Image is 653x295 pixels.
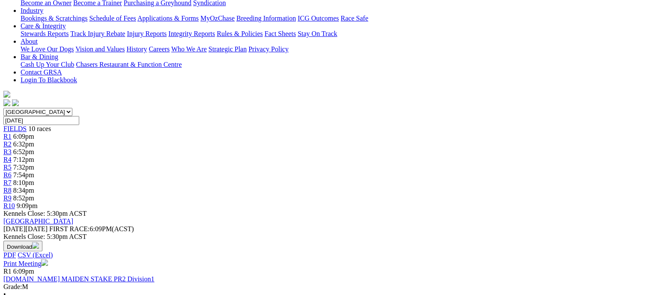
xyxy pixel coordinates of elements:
[126,45,147,53] a: History
[3,241,42,251] button: Download
[3,91,10,98] img: logo-grsa-white.png
[3,225,26,232] span: [DATE]
[21,45,650,53] div: About
[76,61,182,68] a: Chasers Restaurant & Function Centre
[3,133,12,140] a: R1
[21,22,66,30] a: Care & Integrity
[21,69,62,76] a: Contact GRSA
[13,156,34,163] span: 7:12pm
[21,38,38,45] a: About
[3,202,15,209] a: R10
[3,251,650,259] div: Download
[265,30,296,37] a: Fact Sheets
[21,7,43,14] a: Industry
[3,251,16,259] a: PDF
[137,15,199,22] a: Applications & Forms
[3,210,86,217] span: Kennels Close: 5:30pm ACST
[3,140,12,148] a: R2
[3,283,22,290] span: Grade:
[21,61,650,69] div: Bar & Dining
[3,275,155,283] a: [DOMAIN_NAME] MAIDEN STAKE PR2 Division1
[3,233,650,241] div: Kennels Close: 5:30pm ACST
[12,99,19,106] img: twitter.svg
[217,30,263,37] a: Rules & Policies
[3,116,79,125] input: Select date
[236,15,296,22] a: Breeding Information
[3,171,12,179] a: R6
[3,156,12,163] a: R4
[28,125,51,132] span: 10 races
[3,99,10,106] img: facebook.svg
[3,260,48,267] a: Print Meeting
[13,171,34,179] span: 7:54pm
[21,15,650,22] div: Industry
[3,148,12,155] a: R3
[41,259,48,266] img: printer.svg
[298,15,339,22] a: ICG Outcomes
[49,225,134,232] span: 6:09PM(ACST)
[3,225,48,232] span: [DATE]
[168,30,215,37] a: Integrity Reports
[171,45,207,53] a: Who We Are
[21,30,69,37] a: Stewards Reports
[13,187,34,194] span: 8:34pm
[3,179,12,186] a: R7
[127,30,167,37] a: Injury Reports
[13,194,34,202] span: 8:52pm
[3,218,73,225] a: [GEOGRAPHIC_DATA]
[18,251,53,259] a: CSV (Excel)
[13,133,34,140] span: 6:09pm
[21,76,77,83] a: Login To Blackbook
[248,45,289,53] a: Privacy Policy
[13,164,34,171] span: 7:32pm
[32,242,39,249] img: download.svg
[21,45,74,53] a: We Love Our Dogs
[13,179,34,186] span: 8:10pm
[13,148,34,155] span: 6:52pm
[3,187,12,194] a: R8
[209,45,247,53] a: Strategic Plan
[340,15,368,22] a: Race Safe
[13,140,34,148] span: 6:32pm
[49,225,89,232] span: FIRST RACE:
[21,53,58,60] a: Bar & Dining
[200,15,235,22] a: MyOzChase
[21,61,74,68] a: Cash Up Your Club
[3,125,27,132] a: FIELDS
[17,202,38,209] span: 9:09pm
[70,30,125,37] a: Track Injury Rebate
[21,30,650,38] div: Care & Integrity
[89,15,136,22] a: Schedule of Fees
[3,283,650,291] div: M
[13,268,34,275] span: 6:09pm
[3,268,12,275] span: R1
[21,15,87,22] a: Bookings & Scratchings
[298,30,337,37] a: Stay On Track
[3,164,12,171] a: R5
[75,45,125,53] a: Vision and Values
[149,45,170,53] a: Careers
[3,194,12,202] a: R9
